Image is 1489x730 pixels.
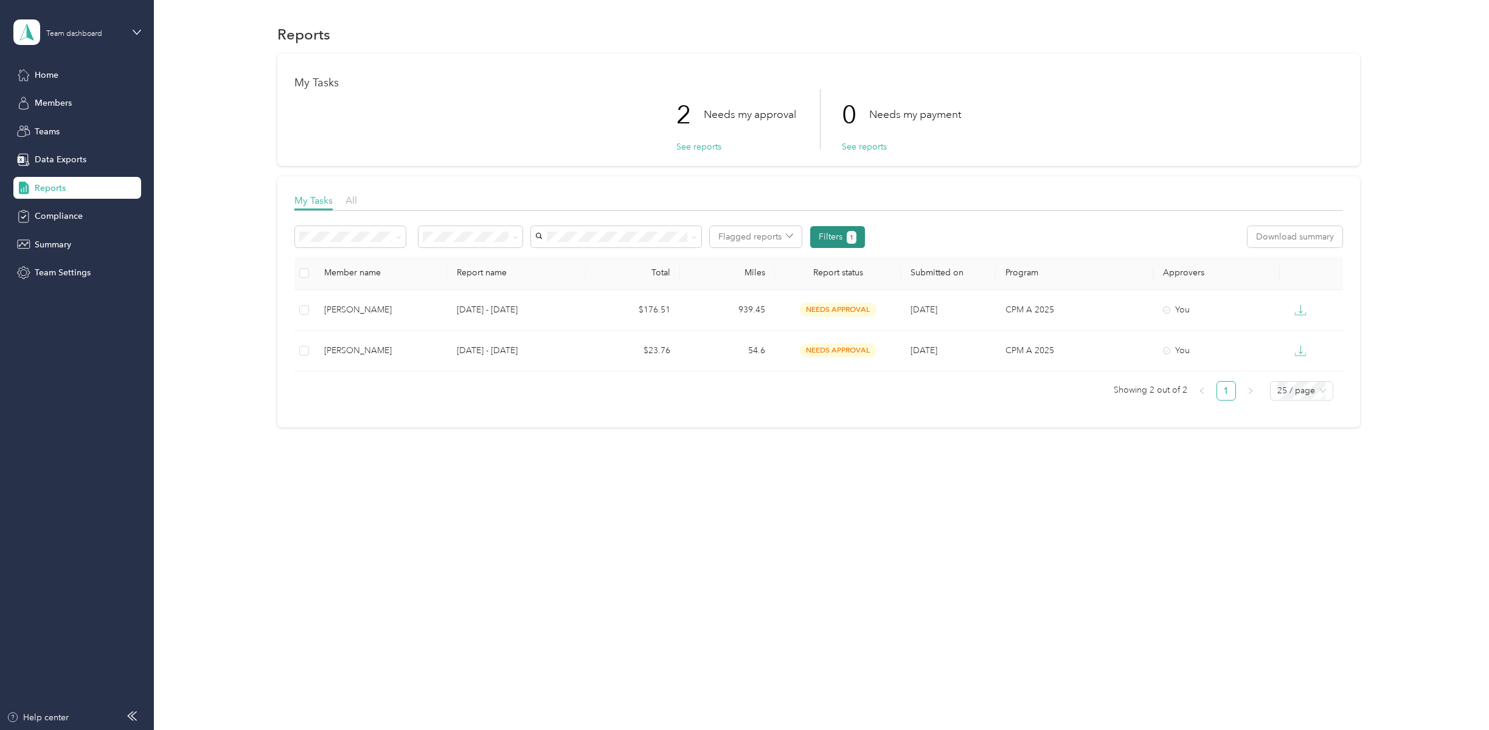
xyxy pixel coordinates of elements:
[842,140,887,153] button: See reports
[1241,381,1260,401] button: right
[869,107,961,122] p: Needs my payment
[1005,303,1144,317] p: CPM A 2025
[35,210,83,222] span: Compliance
[1153,257,1279,290] th: Approvers
[996,331,1153,371] td: CPM A 2025
[680,331,775,371] td: 54.6
[294,195,333,206] span: My Tasks
[586,290,681,331] td: $176.51
[324,344,437,357] div: [PERSON_NAME]
[911,305,937,315] span: [DATE]
[586,331,681,371] td: $23.76
[1163,344,1269,357] div: You
[457,344,576,357] p: [DATE] - [DATE]
[324,267,437,278] div: Member name
[1005,344,1144,357] p: CPM A 2025
[901,257,996,290] th: Submitted on
[1217,382,1235,400] a: 1
[850,232,853,243] span: 1
[595,267,671,278] div: Total
[785,267,891,278] span: Report status
[35,238,71,251] span: Summary
[996,257,1153,290] th: Program
[35,69,58,81] span: Home
[1247,387,1254,394] span: right
[1114,381,1187,399] span: Showing 2 out of 2
[1421,662,1489,730] iframe: Everlance-gr Chat Button Frame
[1248,226,1342,247] button: Download summary
[35,182,66,195] span: Reports
[1198,387,1206,394] span: left
[35,125,60,138] span: Teams
[1217,381,1236,401] li: 1
[324,303,437,317] div: [PERSON_NAME]
[842,89,869,140] p: 0
[911,345,937,356] span: [DATE]
[690,267,765,278] div: Miles
[35,153,86,166] span: Data Exports
[314,257,447,290] th: Member name
[676,140,721,153] button: See reports
[447,257,586,290] th: Report name
[676,89,704,140] p: 2
[996,290,1153,331] td: CPM A 2025
[680,290,775,331] td: 939.45
[294,77,1343,89] h1: My Tasks
[1277,382,1326,400] span: 25 / page
[710,226,802,247] button: Flagged reports
[35,97,72,109] span: Members
[1163,303,1269,317] div: You
[800,343,876,357] span: needs approval
[800,303,876,317] span: needs approval
[345,195,357,206] span: All
[704,107,796,122] p: Needs my approval
[7,711,69,724] button: Help center
[35,266,91,279] span: Team Settings
[1270,381,1333,401] div: Page Size
[1241,381,1260,401] li: Next Page
[1192,381,1212,401] li: Previous Page
[847,231,857,244] button: 1
[1192,381,1212,401] button: left
[46,30,102,38] div: Team dashboard
[457,303,576,317] p: [DATE] - [DATE]
[810,226,866,248] button: Filters1
[277,28,330,41] h1: Reports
